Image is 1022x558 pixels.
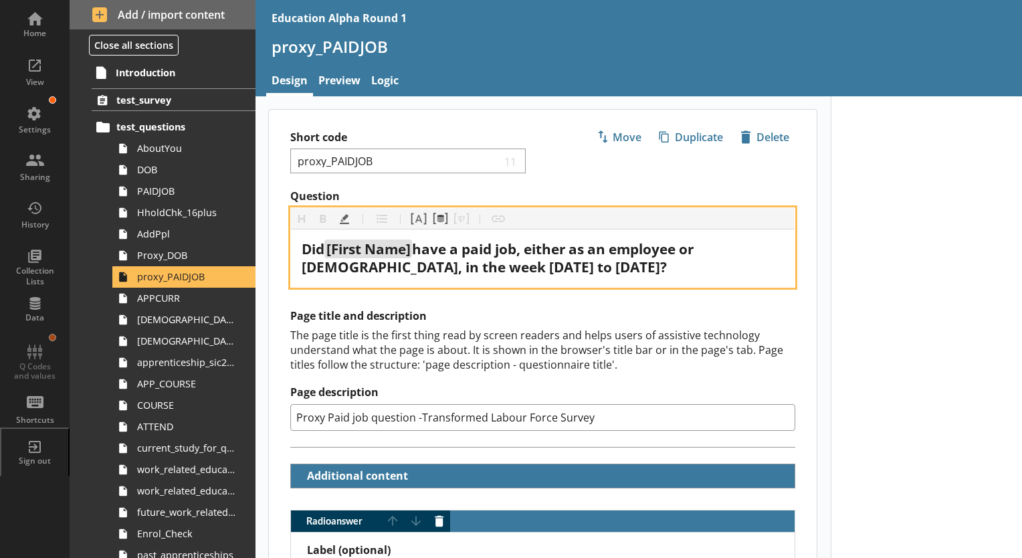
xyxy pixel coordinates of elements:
[112,373,255,395] a: APP_COURSE
[591,126,647,148] span: Move
[137,206,237,219] span: HholdChk_16plus
[11,124,58,135] div: Settings
[112,223,255,245] a: AddPpl
[290,309,795,323] h2: Page title and description
[92,116,255,138] a: test_questions
[91,62,255,83] a: Introduction
[429,510,450,532] button: Delete answer
[11,77,58,88] div: View
[137,249,237,262] span: Proxy_DOB
[137,292,237,304] span: APPCURR
[137,227,237,240] span: AddPpl
[366,68,404,96] a: Logic
[137,506,237,519] span: future_work_related_education_3m
[112,352,255,373] a: apprenticeship_sic2007_industry
[137,420,237,433] span: ATTEND
[137,270,237,283] span: proxy_PAIDJOB
[137,313,237,326] span: [DEMOGRAPHIC_DATA]_main_job
[11,172,58,183] div: Sharing
[11,456,58,466] div: Sign out
[290,130,543,145] label: Short code
[112,266,255,288] a: proxy_PAIDJOB
[112,245,255,266] a: Proxy_DOB
[116,120,232,133] span: test_questions
[89,35,179,56] button: Close all sections
[290,328,795,372] div: The page title is the first thing read by screen readers and helps users of assistive technology ...
[591,126,647,149] button: Move
[112,331,255,352] a: [DEMOGRAPHIC_DATA]_soc2020_job_title
[92,7,233,22] span: Add / import content
[137,484,237,497] span: work_related_education_3m
[137,442,237,454] span: current_study_for_qual
[272,11,407,25] div: Education Alpha Round 1
[653,126,728,148] span: Duplicate
[137,527,237,540] span: Enrol_Check
[112,288,255,309] a: APPCURR
[137,399,237,411] span: COURSE
[112,459,255,480] a: work_related_education_4weeks
[653,126,729,149] button: Duplicate
[137,463,237,476] span: work_related_education_4weeks
[112,159,255,181] a: DOB
[272,36,1006,57] h1: proxy_PAIDJOB
[112,202,255,223] a: HholdChk_16plus
[137,142,237,155] span: AboutYou
[112,138,255,159] a: AboutYou
[112,438,255,459] a: current_study_for_qual
[302,240,784,276] div: Question
[112,480,255,502] a: work_related_education_3m
[290,189,795,203] label: Question
[112,523,255,545] a: Enrol_Check
[313,68,366,96] a: Preview
[291,517,382,526] span: Radio answer
[112,502,255,523] a: future_work_related_education_3m
[92,88,255,111] a: test_survey
[734,126,795,149] button: Delete
[116,66,232,79] span: Introduction
[326,240,411,258] span: [First Name]
[137,163,237,176] span: DOB
[112,416,255,438] a: ATTEND
[116,94,232,106] span: test_survey
[112,395,255,416] a: COURSE
[296,464,411,488] button: Additional content
[502,155,520,167] span: 11
[137,356,237,369] span: apprenticeship_sic2007_industry
[302,240,324,258] span: Did
[137,185,237,197] span: PAIDJOB
[735,126,795,148] span: Delete
[112,309,255,331] a: [DEMOGRAPHIC_DATA]_main_job
[11,219,58,230] div: History
[137,335,237,347] span: [DEMOGRAPHIC_DATA]_soc2020_job_title
[11,266,58,286] div: Collection Lists
[11,28,58,39] div: Home
[302,240,697,276] span: have a paid job, either as an employee or [DEMOGRAPHIC_DATA], in the week [DATE] to [DATE]?
[112,181,255,202] a: PAIDJOB
[290,385,795,399] label: Page description
[307,543,784,557] label: Label (optional)
[11,415,58,426] div: Shortcuts
[11,312,58,323] div: Data
[266,68,313,96] a: Design
[137,377,237,390] span: APP_COURSE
